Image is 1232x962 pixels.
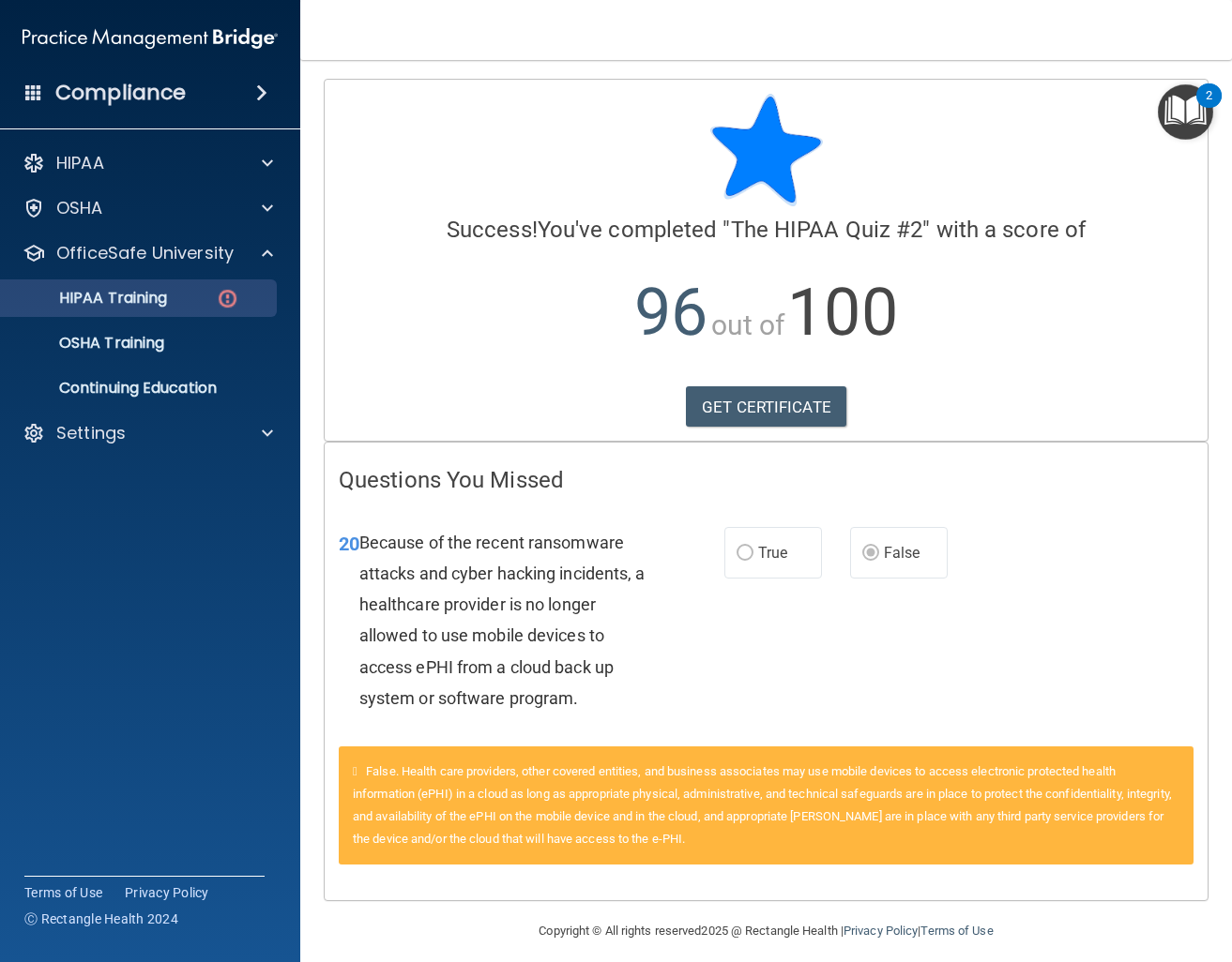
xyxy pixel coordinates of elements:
[23,152,273,174] a: HIPAA
[23,422,273,444] a: Settings
[56,197,103,219] p: OSHA
[23,242,273,264] a: OfficeSafe University
[339,533,359,555] span: 20
[23,197,273,219] a: OSHA
[339,218,1194,242] h4: You've completed " " with a score of
[56,242,234,264] p: OfficeSafe University
[447,217,538,243] span: Success!
[23,20,278,57] img: PMB logo
[56,152,104,174] p: HIPAA
[12,379,268,398] p: Continuing Education
[56,422,126,444] p: Settings
[353,764,1172,846] span: False. Health care providers, other covered entities, and business associates may use mobile devi...
[12,289,167,308] p: HIPAA Training
[787,274,897,351] span: 100
[731,217,923,243] span: The HIPAA Quiz #2
[686,386,846,428] a: GET CERTIFICATE
[359,533,646,708] span: Because of the recent ransomware attacks and cyber hacking incidents, a healthcare provider is no...
[634,274,707,351] span: 96
[125,883,209,902] a: Privacy Policy
[216,287,239,310] img: danger-circle.6113f641.png
[24,883,102,902] a: Terms of Use
[424,901,1109,961] div: Copyright © All rights reserved 2025 @ Rectangle Health | |
[1158,84,1213,140] button: Open Resource Center, 2 new notifications
[1138,833,1209,904] iframe: Drift Widget Chat Controller
[737,547,753,561] input: True
[1206,96,1212,120] div: 2
[884,544,920,562] span: False
[862,547,879,561] input: False
[24,909,178,928] span: Ⓒ Rectangle Health 2024
[12,334,164,353] p: OSHA Training
[339,468,1194,492] h4: Questions You Missed
[844,924,918,938] a: Privacy Policy
[920,924,993,938] a: Terms of Use
[758,544,787,562] span: True
[711,308,785,341] span: out of
[710,94,823,206] img: blue-star-rounded.9d042014.png
[55,80,186,106] h4: Compliance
